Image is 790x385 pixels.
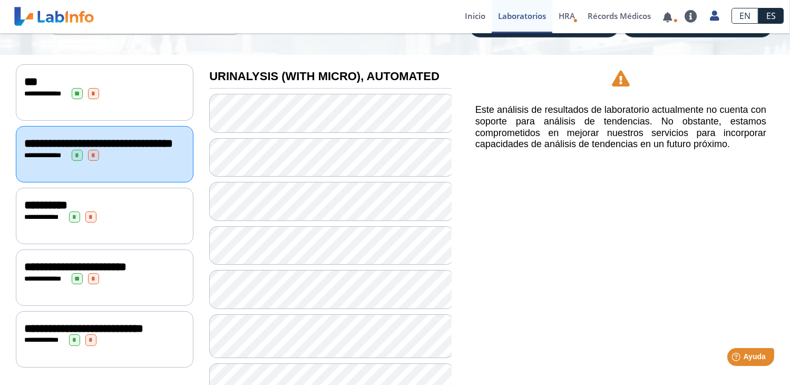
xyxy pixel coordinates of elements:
[732,8,758,24] a: EN
[559,11,575,21] span: HRA
[209,70,440,83] b: URINALYSIS (WITH MICRO), AUTOMATED
[475,104,766,150] h5: Este análisis de resultados de laboratorio actualmente no cuenta con soporte para análisis de ten...
[758,8,784,24] a: ES
[696,344,778,373] iframe: Help widget launcher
